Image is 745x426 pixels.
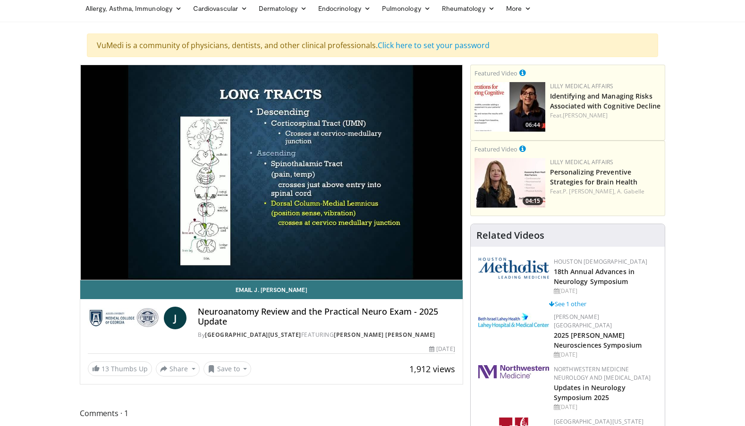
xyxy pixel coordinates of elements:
a: 04:15 [474,158,545,208]
button: Share [156,361,200,376]
span: 13 [102,364,109,373]
a: Lilly Medical Affairs [550,82,614,90]
img: e7977282-282c-4444-820d-7cc2733560fd.jpg.150x105_q85_autocrop_double_scale_upscale_version-0.2.jpg [478,313,549,328]
a: 2025 [PERSON_NAME] Neurosciences Symposium [554,331,642,350]
img: 5e4488cc-e109-4a4e-9fd9-73bb9237ee91.png.150x105_q85_autocrop_double_scale_upscale_version-0.2.png [478,258,549,279]
a: [PERSON_NAME] [563,111,608,119]
a: Email J. [PERSON_NAME] [80,280,463,299]
video-js: Video Player [80,65,463,280]
a: Northwestern Medicine Neurology and [MEDICAL_DATA] [554,365,651,382]
a: Houston [DEMOGRAPHIC_DATA] [554,258,647,266]
h4: Neuroanatomy Review and the Practical Neuro Exam - 2025 Update [198,307,455,327]
img: Medical College of Georgia - Augusta University [88,307,160,329]
img: fc5f84e2-5eb7-4c65-9fa9-08971b8c96b8.jpg.150x105_q85_crop-smart_upscale.jpg [474,82,545,132]
span: 06:44 [523,121,543,129]
div: By FEATURING [198,331,455,339]
div: VuMedi is a community of physicians, dentists, and other clinical professionals. [87,33,658,57]
a: [PERSON_NAME][GEOGRAPHIC_DATA] [554,313,612,329]
small: Featured Video [474,145,517,153]
span: Comments 1 [80,407,463,419]
a: P. [PERSON_NAME], [563,187,616,195]
a: [GEOGRAPHIC_DATA][US_STATE] [205,331,301,339]
a: 13 Thumbs Up [88,361,152,376]
a: J [164,307,186,329]
div: [DATE] [554,403,657,411]
a: Personalizing Preventive Strategies for Brain Health [550,167,638,186]
div: Feat. [550,111,661,120]
button: Save to [203,361,252,376]
small: Featured Video [474,69,517,77]
a: Identifying and Managing Risks Associated with Cognitive Decline [550,92,660,110]
a: Click here to set your password [378,40,490,50]
div: [DATE] [554,287,657,295]
span: 1,912 views [409,363,455,375]
h4: Related Videos [476,230,544,241]
a: [PERSON_NAME] [PERSON_NAME] [334,331,435,339]
a: A. Gabelle [617,187,644,195]
a: 18th Annual Advances in Neurology Symposium [554,267,635,286]
div: [DATE] [554,351,657,359]
img: 2a462fb6-9365-492a-ac79-3166a6f924d8.png.150x105_q85_autocrop_double_scale_upscale_version-0.2.jpg [478,365,549,378]
img: c3be7821-a0a3-4187-927a-3bb177bd76b4.png.150x105_q85_crop-smart_upscale.jpg [474,158,545,208]
span: 04:15 [523,197,543,205]
div: Feat. [550,187,661,196]
a: Lilly Medical Affairs [550,158,614,166]
a: Updates in Neurology Symposium 2025 [554,383,626,402]
a: See 1 other [549,300,586,308]
a: 06:44 [474,82,545,132]
div: [DATE] [429,345,455,353]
